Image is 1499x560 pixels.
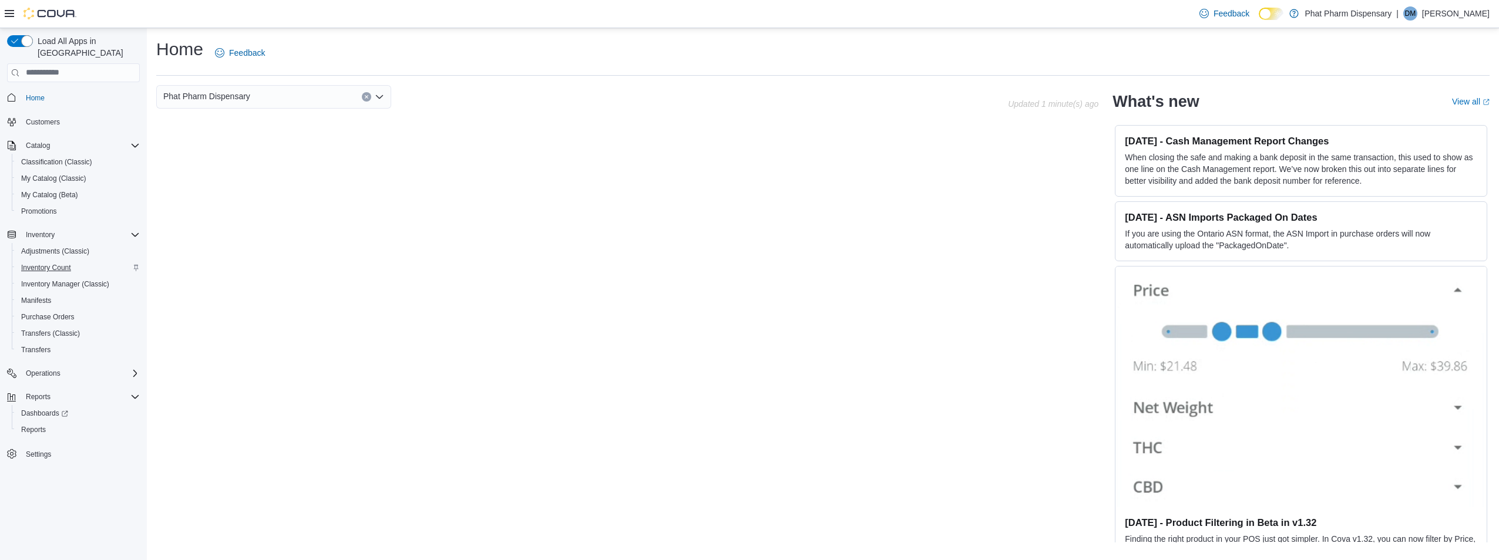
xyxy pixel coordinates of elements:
button: Home [2,89,144,106]
span: Feedback [229,47,265,59]
h2: What's new [1113,92,1199,111]
p: [PERSON_NAME] [1422,6,1490,21]
span: Manifests [16,294,140,308]
a: Transfers [16,343,55,357]
a: View allExternal link [1452,97,1490,106]
span: DM [1405,6,1416,21]
span: My Catalog (Beta) [16,188,140,202]
span: Phat Pharm Dispensary [163,89,250,103]
p: | [1396,6,1399,21]
p: Updated 1 minute(s) ago [1008,99,1098,109]
span: Transfers (Classic) [21,329,80,338]
h3: [DATE] - Product Filtering in Beta in v1.32 [1125,517,1477,528]
h3: [DATE] - Cash Management Report Changes [1125,135,1477,147]
span: Adjustments (Classic) [16,244,140,258]
span: Classification (Classic) [21,157,92,167]
span: Adjustments (Classic) [21,247,89,256]
button: Classification (Classic) [12,154,144,170]
button: Inventory [2,227,144,243]
span: My Catalog (Classic) [21,174,86,183]
span: Dashboards [21,409,68,418]
a: Transfers (Classic) [16,326,85,340]
button: My Catalog (Beta) [12,187,144,203]
button: Operations [2,365,144,382]
span: Promotions [21,207,57,216]
span: Transfers [21,345,51,355]
span: My Catalog (Classic) [16,171,140,185]
span: Catalog [26,141,50,150]
span: Reports [26,392,51,402]
span: Customers [21,114,140,129]
span: Dashboards [16,406,140,420]
span: Reports [16,423,140,437]
button: Catalog [2,137,144,154]
button: Reports [2,389,144,405]
a: Dashboards [12,405,144,421]
a: Inventory Count [16,261,76,275]
span: Load All Apps in [GEOGRAPHIC_DATA] [33,35,140,59]
a: Purchase Orders [16,310,79,324]
a: Feedback [210,41,270,65]
span: Manifests [21,296,51,305]
button: Operations [21,366,65,380]
button: Inventory [21,228,59,242]
button: Transfers [12,342,144,358]
h1: Home [156,38,203,61]
span: My Catalog (Beta) [21,190,78,200]
button: My Catalog (Classic) [12,170,144,187]
button: Transfers (Classic) [12,325,144,342]
span: Operations [26,369,61,378]
div: Devyn Mckee [1403,6,1417,21]
span: Reports [21,390,140,404]
span: Home [26,93,45,103]
span: Inventory Manager (Classic) [16,277,140,291]
a: Settings [21,447,56,461]
a: Home [21,91,49,105]
span: Feedback [1214,8,1249,19]
span: Classification (Classic) [16,155,140,169]
a: Inventory Manager (Classic) [16,277,114,291]
p: When closing the safe and making a bank deposit in the same transaction, this used to show as one... [1125,151,1477,187]
span: Reports [21,425,46,434]
span: Inventory [26,230,55,239]
span: Inventory Count [21,263,71,272]
button: Settings [2,445,144,462]
a: Reports [16,423,51,437]
p: Phat Pharm Dispensary [1305,6,1392,21]
button: Manifests [12,292,144,309]
a: Promotions [16,204,62,218]
a: Feedback [1195,2,1254,25]
button: Catalog [21,139,55,153]
svg: External link [1483,99,1490,106]
a: Manifests [16,294,56,308]
button: Inventory Count [12,259,144,276]
span: Purchase Orders [21,312,75,322]
h3: [DATE] - ASN Imports Packaged On Dates [1125,211,1477,223]
span: Operations [21,366,140,380]
nav: Complex example [7,85,140,493]
span: Settings [26,450,51,459]
a: Classification (Classic) [16,155,97,169]
button: Adjustments (Classic) [12,243,144,259]
span: Purchase Orders [16,310,140,324]
a: My Catalog (Classic) [16,171,91,185]
button: Purchase Orders [12,309,144,325]
span: Promotions [16,204,140,218]
span: Transfers (Classic) [16,326,140,340]
a: Customers [21,115,65,129]
img: Cova [23,8,76,19]
button: Inventory Manager (Classic) [12,276,144,292]
a: Adjustments (Classic) [16,244,94,258]
span: Catalog [21,139,140,153]
button: Reports [12,421,144,438]
span: Inventory [21,228,140,242]
button: Reports [21,390,55,404]
span: Inventory Manager (Classic) [21,279,109,289]
span: Home [21,90,140,105]
a: Dashboards [16,406,73,420]
input: Dark Mode [1259,8,1283,20]
button: Customers [2,113,144,130]
span: Transfers [16,343,140,357]
button: Promotions [12,203,144,220]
